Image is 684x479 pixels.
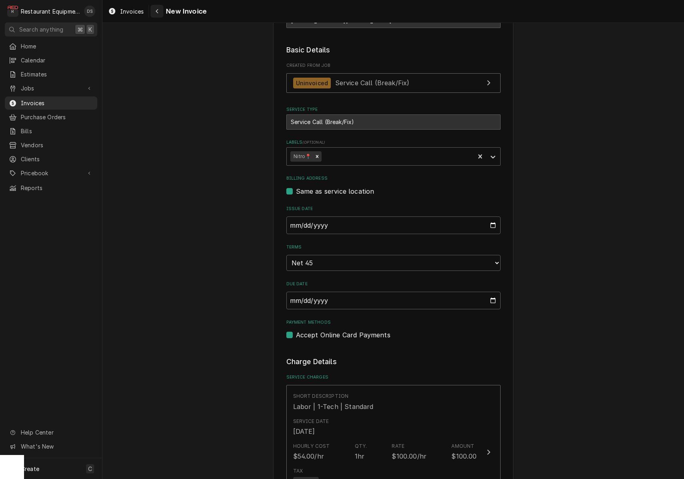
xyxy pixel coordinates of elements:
div: Service Date [293,418,329,425]
span: Clients [21,155,93,163]
div: Billing Address [286,175,501,196]
div: 1hr [355,451,364,461]
div: Payment Methods [286,319,501,340]
div: R [7,6,18,17]
span: What's New [21,442,93,451]
label: Billing Address [286,175,501,182]
span: Vendors [21,141,93,149]
span: New Invoice [163,6,207,17]
div: Service Type [286,106,501,129]
div: Rate [392,443,404,450]
div: Due Date [286,281,501,309]
label: Same as service location [296,186,374,196]
span: Home [21,42,93,50]
label: Service Type [286,106,501,113]
div: Hourly Cost [293,443,330,450]
button: Search anything⌘K [5,22,97,36]
div: Restaurant Equipment Diagnostics [21,7,80,16]
a: Go to Help Center [5,426,97,439]
span: Jobs [21,84,81,92]
label: Accept Online Card Payments [296,330,390,340]
div: Terms [286,244,501,271]
a: Bills [5,124,97,138]
div: Remove Nitro📍 [313,151,322,162]
span: Reports [21,184,93,192]
span: Create [21,465,39,472]
a: Invoices [105,5,147,18]
span: Created From Job [286,62,501,69]
div: Amount [451,443,474,450]
span: Invoices [120,7,144,16]
div: Labels [286,139,501,165]
span: Search anything [19,25,63,34]
div: $100.00 [451,451,477,461]
span: Bills [21,127,93,135]
span: K [89,25,92,34]
a: Estimates [5,68,97,81]
a: View Job [286,73,501,93]
input: yyyy-mm-dd [286,216,501,234]
div: Nitro📍 [290,151,313,162]
span: Help Center [21,428,93,437]
a: Home [5,40,97,53]
a: Invoices [5,96,97,110]
div: Created From Job [286,62,501,97]
div: Derek Stewart's Avatar [84,6,95,17]
label: Due Date [286,281,501,287]
a: Clients [5,152,97,166]
div: Restaurant Equipment Diagnostics's Avatar [7,6,18,17]
label: Issue Date [286,206,501,212]
span: Calendar [21,56,93,64]
span: Pricebook [21,169,81,177]
div: Service Call (Break/Fix) [286,114,501,130]
div: [DATE] [293,427,315,436]
label: Terms [286,244,501,251]
input: yyyy-mm-dd [286,292,501,309]
div: Issue Date [286,206,501,234]
legend: Basic Details [286,45,501,55]
div: $100.00/hr [392,451,426,461]
a: Go to Jobs [5,82,97,95]
div: Tax [293,467,303,475]
label: Payment Methods [286,319,501,326]
span: Service Call (Break/Fix) [335,79,410,87]
label: Service Charges [286,374,501,381]
div: Uninvoiced [293,78,331,88]
span: C [88,465,92,473]
legend: Charge Details [286,357,501,367]
a: Go to What's New [5,440,97,453]
a: Calendar [5,54,97,67]
div: Short Description [293,393,349,400]
a: Go to Pricebook [5,166,97,180]
span: ⌘ [77,25,83,34]
button: Navigate back [151,5,163,18]
a: Vendors [5,138,97,152]
a: Purchase Orders [5,110,97,124]
a: Reports [5,181,97,194]
span: Purchase Orders [21,113,93,121]
div: Labor | 1-Tech | Standard [293,402,374,411]
span: Estimates [21,70,93,78]
div: $54.00/hr [293,451,324,461]
span: Invoices [21,99,93,107]
div: Qty. [355,443,367,450]
div: DS [84,6,95,17]
span: ( optional ) [302,140,325,144]
label: Labels [286,139,501,146]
